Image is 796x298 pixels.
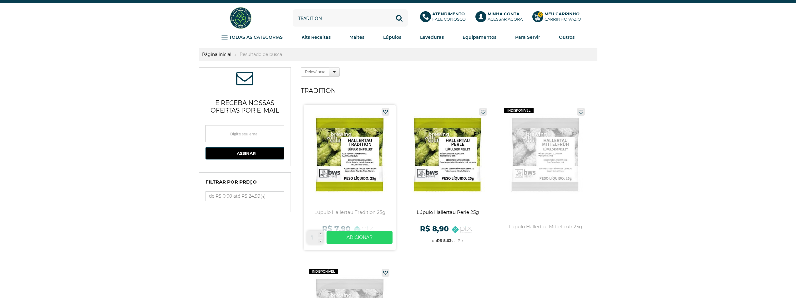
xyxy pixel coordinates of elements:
strong: Kits Receitas [302,34,331,40]
a: Lúpulo Hallertau Perle 25g [402,105,494,250]
a: Maltes [349,33,364,42]
strong: Resultado de busca [236,52,285,57]
img: Hopfen Haus BrewShop [229,6,252,30]
h4: Filtrar por Preço [205,179,284,188]
strong: Lúpulos [383,34,401,40]
h1: tradition [301,84,597,97]
a: Lúpulo Hallertau Tradition 25g [304,105,396,250]
input: Digite o que você procura [293,9,408,27]
a: TODAS AS CATEGORIAS [221,33,283,42]
b: Meu Carrinho [545,11,580,16]
a: AtendimentoFale conosco [420,11,469,25]
p: e receba nossas ofertas por e-mail [205,91,284,119]
strong: Equipamentos [463,34,496,40]
strong: 0 [538,12,543,17]
a: Equipamentos [463,33,496,42]
a: Ver mais [327,231,393,244]
small: (4) [261,194,266,199]
a: Para Servir [515,33,540,42]
strong: TODAS AS CATEGORIAS [229,34,283,40]
label: Relevância [301,67,329,77]
a: de R$ 0,00 até R$ 24,99(4) [206,192,284,201]
input: Digite seu email [205,125,284,142]
p: Acessar agora [488,11,523,22]
b: Atendimento [432,11,465,16]
a: Outros [559,33,575,42]
strong: Leveduras [420,34,444,40]
a: Página inicial [199,52,235,57]
strong: Para Servir [515,34,540,40]
button: Buscar [391,9,408,27]
a: Kits Receitas [302,33,331,42]
span: indisponível [309,269,338,274]
a: Minha ContaAcessar agora [475,11,526,25]
strong: Maltes [349,34,364,40]
button: Assinar [205,147,284,159]
label: de R$ 0,00 até R$ 24,99 [206,192,284,201]
strong: Outros [559,34,575,40]
a: Lúpulo Hallertau Mittelfruh 25g [499,105,591,250]
span: indisponível [504,108,534,113]
b: Minha Conta [488,11,520,16]
a: Leveduras [420,33,444,42]
div: Carrinho Vazio [545,17,581,22]
span: ASSINE NOSSA NEWSLETTER [236,74,253,85]
a: Lúpulos [383,33,401,42]
p: Fale conosco [432,11,466,22]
